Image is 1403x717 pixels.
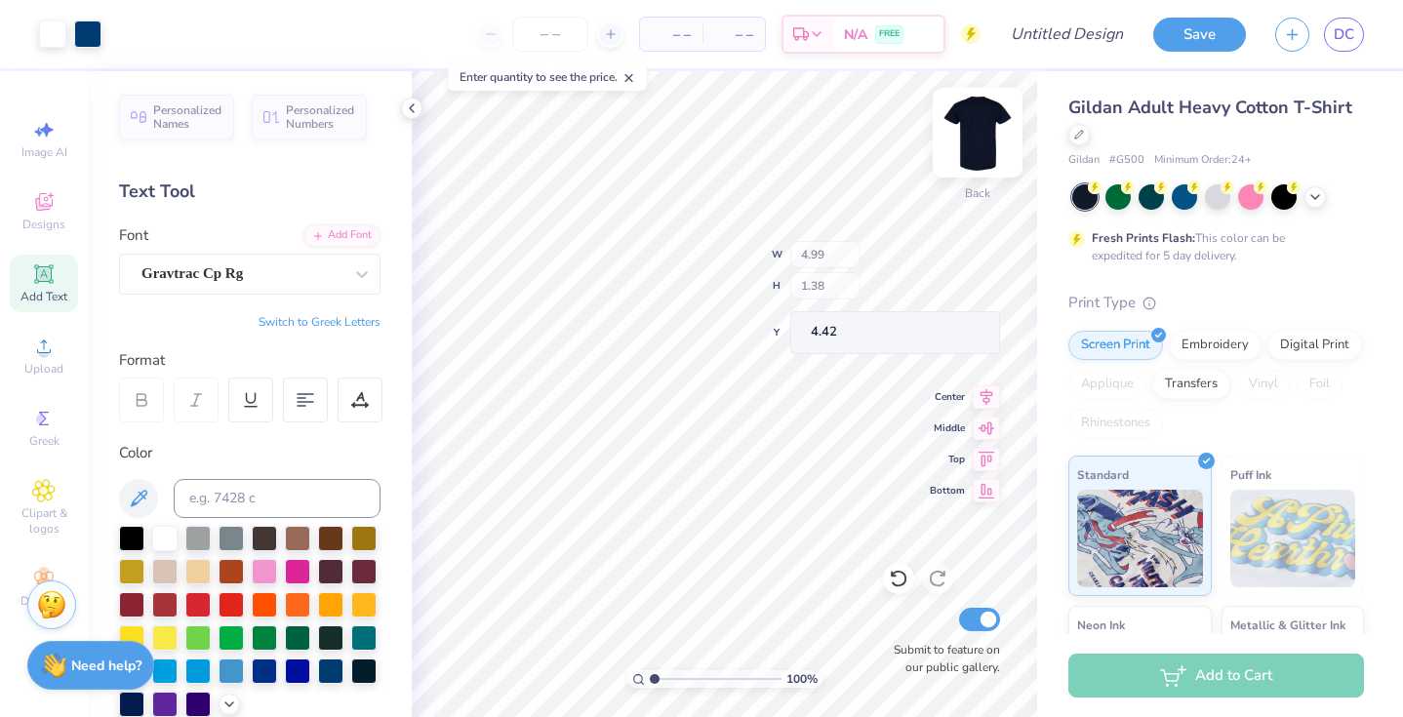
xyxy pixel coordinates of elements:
span: FREE [879,27,900,41]
img: Back [939,94,1017,172]
label: Font [119,224,148,247]
div: Text Tool [119,179,381,205]
span: Center [930,390,965,404]
div: Foil [1297,370,1343,399]
span: 100 % [786,670,818,688]
div: Format [119,349,382,372]
span: DC [1334,23,1354,46]
div: Back [965,184,990,202]
div: Enter quantity to see the price. [449,63,647,91]
input: – – [512,17,588,52]
span: Neon Ink [1077,615,1125,635]
img: Puff Ink [1230,490,1356,587]
span: Gildan [1068,152,1100,169]
span: Bottom [930,484,965,498]
span: Clipart & logos [10,505,78,537]
div: Add Font [303,224,381,247]
div: Print Type [1068,292,1364,314]
input: Untitled Design [995,15,1139,54]
div: Color [119,442,381,464]
div: This color can be expedited for 5 day delivery. [1092,229,1332,264]
span: – – [652,24,691,45]
a: DC [1324,18,1364,52]
div: Digital Print [1267,331,1362,360]
span: Top [930,453,965,466]
span: Personalized Numbers [286,103,355,131]
strong: Need help? [71,657,141,675]
span: Puff Ink [1230,464,1271,485]
span: Standard [1077,464,1129,485]
label: Submit to feature on our public gallery. [883,641,1000,676]
img: Standard [1077,490,1203,587]
span: Middle [930,421,965,435]
span: Greek [29,433,60,449]
div: Vinyl [1236,370,1291,399]
span: Upload [24,361,63,377]
span: Add Text [20,289,67,304]
button: Save [1153,18,1246,52]
input: e.g. 7428 c [174,479,381,518]
div: Embroidery [1169,331,1262,360]
div: Transfers [1152,370,1230,399]
div: Screen Print [1068,331,1163,360]
span: Minimum Order: 24 + [1154,152,1252,169]
div: Rhinestones [1068,409,1163,438]
span: – – [714,24,753,45]
div: Applique [1068,370,1146,399]
span: # G500 [1109,152,1144,169]
button: Switch to Greek Letters [259,314,381,330]
span: Decorate [20,593,67,609]
span: Designs [22,217,65,232]
span: N/A [844,24,867,45]
span: Gildan Adult Heavy Cotton T-Shirt [1068,96,1352,119]
span: Image AI [21,144,67,160]
span: Metallic & Glitter Ink [1230,615,1345,635]
strong: Fresh Prints Flash: [1092,230,1195,246]
span: Personalized Names [153,103,222,131]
